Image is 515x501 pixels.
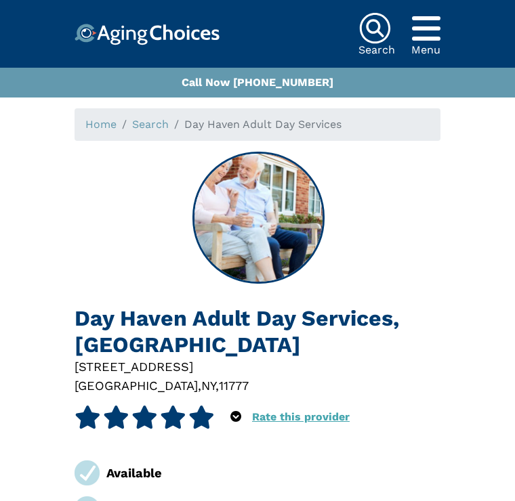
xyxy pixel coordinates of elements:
[198,378,201,393] span: ,
[215,378,219,393] span: ,
[411,12,440,45] div: Popover trigger
[75,305,440,357] h1: Day Haven Adult Day Services, [GEOGRAPHIC_DATA]
[132,118,169,131] a: Search
[75,378,198,393] span: [GEOGRAPHIC_DATA]
[411,45,440,56] div: Menu
[358,12,391,45] img: search-icon.svg
[219,376,249,395] div: 11777
[184,118,342,131] span: Day Haven Adult Day Services
[252,410,350,423] a: Rate this provider
[85,118,117,131] a: Home
[230,406,241,429] div: Popover trigger
[201,378,215,393] span: NY
[182,76,333,89] a: Call Now [PHONE_NUMBER]
[106,464,247,482] div: Available
[194,153,324,283] img: Day Haven Adult Day Services, Port Jefferson NY
[75,108,440,141] nav: breadcrumb
[75,357,440,376] div: [STREET_ADDRESS]
[75,24,220,45] img: Choice!
[358,45,395,56] div: Search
